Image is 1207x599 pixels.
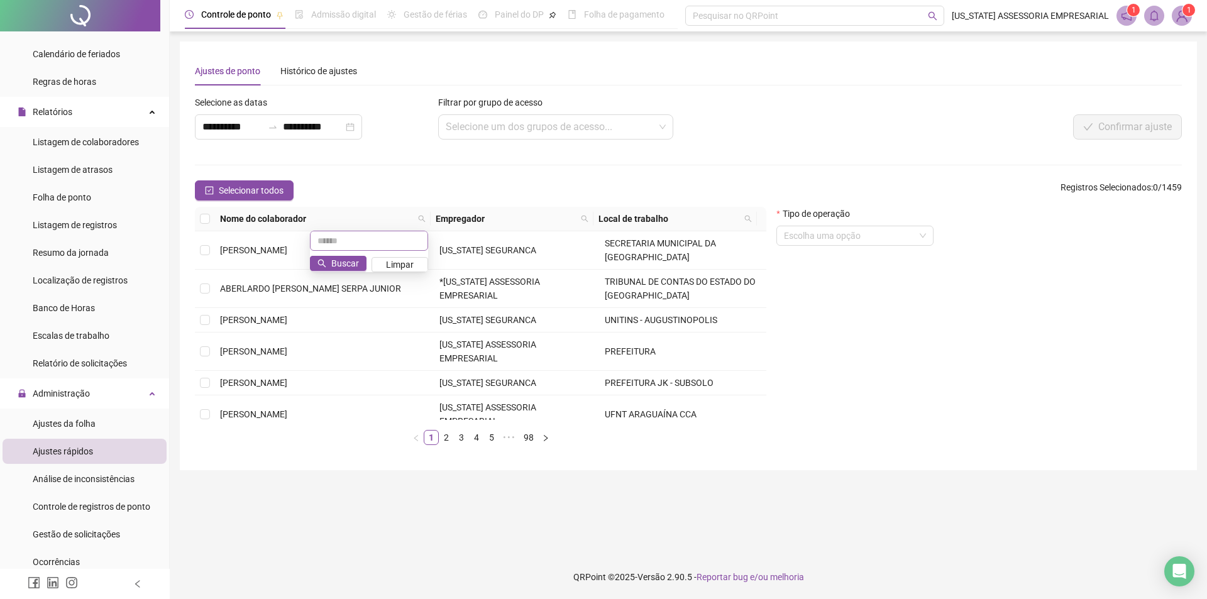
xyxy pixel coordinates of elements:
span: file [18,107,26,116]
label: Filtrar por grupo de acesso [438,96,551,109]
span: Folha de pagamento [584,9,664,19]
span: 1 [1132,6,1136,14]
span: 1 [1187,6,1191,14]
span: UFNT ARAGUAÍNA CCA [605,409,697,419]
div: Histórico de ajustes [280,64,357,78]
span: sun [387,10,396,19]
span: file-done [295,10,304,19]
span: to [268,122,278,132]
span: Listagem de registros [33,220,117,230]
span: dashboard [478,10,487,19]
span: search [581,215,588,223]
span: Banco de Horas [33,303,95,313]
button: right [538,430,553,445]
footer: QRPoint © 2025 - 2.90.5 - [170,555,1207,599]
span: Listagem de atrasos [33,165,113,175]
span: Resumo da jornada [33,248,109,258]
a: 2 [439,431,453,444]
span: [PERSON_NAME] [220,409,287,419]
span: search [317,259,326,268]
label: Tipo de operação [776,207,857,221]
span: Admissão digital [311,9,376,19]
span: : 0 / 1459 [1061,180,1182,201]
span: Controle de registros de ponto [33,502,150,512]
button: Confirmar ajuste [1073,114,1182,140]
span: Listagem de colaboradores [33,137,139,147]
sup: 1 [1127,4,1140,16]
span: Empregador [436,212,576,226]
sup: Atualize o seu contato no menu Meus Dados [1182,4,1195,16]
span: TRIBUNAL DE CONTAS DO ESTADO DO [GEOGRAPHIC_DATA] [605,277,756,300]
span: Versão [637,572,665,582]
li: 98 [519,430,538,445]
span: Localização de registros [33,275,128,285]
span: Ocorrências [33,557,80,567]
span: pushpin [276,11,284,19]
button: Selecionar todos [195,180,294,201]
a: 5 [485,431,499,444]
span: ABERLARDO [PERSON_NAME] SERPA JUNIOR [220,283,401,294]
span: pushpin [549,11,556,19]
li: 3 [454,430,469,445]
span: Relatório de solicitações [33,358,127,368]
span: bell [1149,10,1160,21]
span: PREFEITURA [605,346,656,356]
span: search [744,215,752,223]
div: Open Intercom Messenger [1164,556,1194,586]
span: lock [18,389,26,398]
span: Ajustes rápidos [33,446,93,456]
span: search [578,209,591,228]
span: Buscar [331,256,359,270]
span: Reportar bug e/ou melhoria [697,572,804,582]
span: [PERSON_NAME] [220,315,287,325]
button: Limpar [372,257,428,272]
li: 5 próximas páginas [499,430,519,445]
span: [US_STATE] SEGURANCA [439,378,536,388]
span: Calendário de feriados [33,49,120,59]
li: 2 [439,430,454,445]
span: [PERSON_NAME] [220,378,287,388]
span: Limpar [386,258,414,272]
span: facebook [28,576,40,589]
li: 5 [484,430,499,445]
span: Gestão de solicitações [33,529,120,539]
span: Local de trabalho [598,212,739,226]
span: [US_STATE] SEGURANCA [439,315,536,325]
span: search [928,11,937,21]
img: 89980 [1172,6,1191,25]
span: [US_STATE] SEGURANCA [439,245,536,255]
button: left [409,430,424,445]
span: Ajustes da folha [33,419,96,429]
span: left [133,580,142,588]
div: Ajustes de ponto [195,64,260,78]
span: right [542,434,549,442]
span: check-square [205,186,214,195]
span: search [742,209,754,228]
li: Próxima página [538,430,553,445]
a: 1 [424,431,438,444]
span: Registros Selecionados [1061,182,1151,192]
span: Escalas de trabalho [33,331,109,341]
span: Nome do colaborador [220,212,413,226]
span: [US_STATE] ASSESSORIA EMPRESARIAL [952,9,1109,23]
span: Folha de ponto [33,192,91,202]
span: *[US_STATE] ASSESSORIA EMPRESARIAL [439,277,540,300]
li: 4 [469,430,484,445]
span: book [568,10,576,19]
span: SECRETARIA MUNICIPAL DA [GEOGRAPHIC_DATA] [605,238,716,262]
span: PREFEITURA JK - SUBSOLO [605,378,714,388]
span: Controle de ponto [201,9,271,19]
a: 98 [520,431,537,444]
span: ••• [499,430,519,445]
span: Painel do DP [495,9,544,19]
li: 1 [424,430,439,445]
label: Selecione as datas [195,96,275,109]
span: swap-right [268,122,278,132]
a: 4 [470,431,483,444]
span: notification [1121,10,1132,21]
span: search [416,209,428,228]
span: [PERSON_NAME] [220,346,287,356]
span: clock-circle [185,10,194,19]
span: search [418,215,426,223]
a: 3 [455,431,468,444]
